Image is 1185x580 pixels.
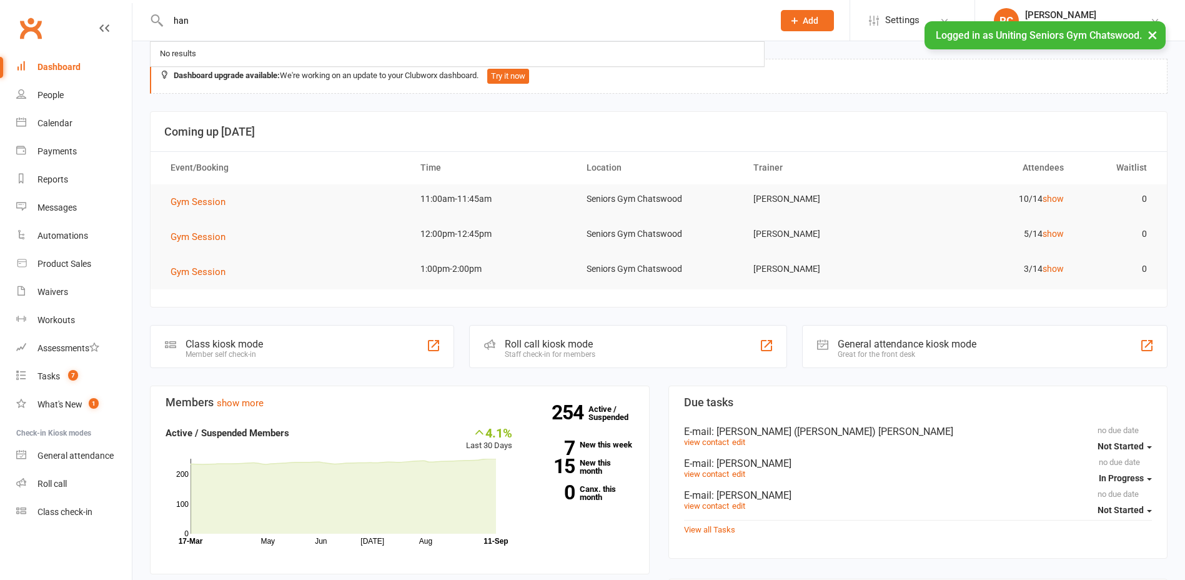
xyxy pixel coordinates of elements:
[711,426,953,437] span: : [PERSON_NAME] ([PERSON_NAME]) [PERSON_NAME]
[908,184,1074,214] td: 10/14
[1043,229,1064,239] a: show
[588,396,643,431] a: 254Active / Suspended
[37,343,99,353] div: Assessments
[171,264,234,279] button: Gym Session
[575,184,741,214] td: Seniors Gym Chatswood
[37,118,72,128] div: Calendar
[1141,21,1164,48] button: ×
[466,426,512,452] div: Last 30 Days
[487,69,529,84] button: Try it now
[684,501,729,511] a: view contact
[803,16,818,26] span: Add
[781,10,834,31] button: Add
[186,338,263,350] div: Class kiosk mode
[37,174,68,184] div: Reports
[166,427,289,439] strong: Active / Suspended Members
[1075,152,1158,184] th: Waitlist
[217,397,264,409] a: show more
[171,266,226,277] span: Gym Session
[742,219,908,249] td: [PERSON_NAME]
[575,152,741,184] th: Location
[409,152,575,184] th: Time
[174,71,280,80] strong: Dashboard upgrade available:
[37,479,67,489] div: Roll call
[742,152,908,184] th: Trainer
[531,483,575,502] strong: 0
[908,152,1074,184] th: Attendees
[1099,473,1144,483] span: In Progress
[37,62,81,72] div: Dashboard
[68,370,78,381] span: 7
[16,470,132,498] a: Roll call
[531,441,634,449] a: 7New this week
[531,439,575,457] strong: 7
[37,287,68,297] div: Waivers
[37,231,88,241] div: Automations
[552,403,588,422] strong: 254
[37,259,91,269] div: Product Sales
[684,489,1153,501] div: E-mail
[994,8,1019,33] div: RC
[1043,264,1064,274] a: show
[409,219,575,249] td: 12:00pm-12:45pm
[16,391,132,419] a: What's New1
[37,451,114,461] div: General attendance
[16,81,132,109] a: People
[150,59,1168,94] div: We're working on an update to your Clubworx dashboard.
[37,399,82,409] div: What's New
[16,166,132,194] a: Reports
[37,90,64,100] div: People
[684,396,1153,409] h3: Due tasks
[531,485,634,501] a: 0Canx. this month
[159,152,409,184] th: Event/Booking
[37,371,60,381] div: Tasks
[732,437,745,447] a: edit
[742,184,908,214] td: [PERSON_NAME]
[711,457,791,469] span: : [PERSON_NAME]
[684,437,729,447] a: view contact
[89,398,99,409] span: 1
[838,338,976,350] div: General attendance kiosk mode
[732,501,745,511] a: edit
[684,525,735,534] a: View all Tasks
[531,459,634,475] a: 15New this month
[409,254,575,284] td: 1:00pm-2:00pm
[1098,505,1144,515] span: Not Started
[164,12,765,29] input: Search...
[164,126,1153,138] h3: Coming up [DATE]
[684,469,729,479] a: view contact
[171,229,234,244] button: Gym Session
[16,194,132,222] a: Messages
[16,53,132,81] a: Dashboard
[171,196,226,207] span: Gym Session
[684,426,1153,437] div: E-mail
[575,254,741,284] td: Seniors Gym Chatswood
[1025,21,1150,32] div: Uniting Seniors Gym Chatswood
[684,457,1153,469] div: E-mail
[1098,499,1152,521] button: Not Started
[908,254,1074,284] td: 3/14
[1075,219,1158,249] td: 0
[16,278,132,306] a: Waivers
[16,306,132,334] a: Workouts
[1075,184,1158,214] td: 0
[466,426,512,439] div: 4.1%
[936,29,1142,41] span: Logged in as Uniting Seniors Gym Chatswood.
[16,250,132,278] a: Product Sales
[37,202,77,212] div: Messages
[1099,467,1152,489] button: In Progress
[16,362,132,391] a: Tasks 7
[1098,435,1152,457] button: Not Started
[37,315,75,325] div: Workouts
[505,338,595,350] div: Roll call kiosk mode
[15,12,46,44] a: Clubworx
[1098,441,1144,451] span: Not Started
[838,350,976,359] div: Great for the front desk
[908,219,1074,249] td: 5/14
[885,6,920,34] span: Settings
[575,219,741,249] td: Seniors Gym Chatswood
[732,469,745,479] a: edit
[16,109,132,137] a: Calendar
[186,350,263,359] div: Member self check-in
[166,396,634,409] h3: Members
